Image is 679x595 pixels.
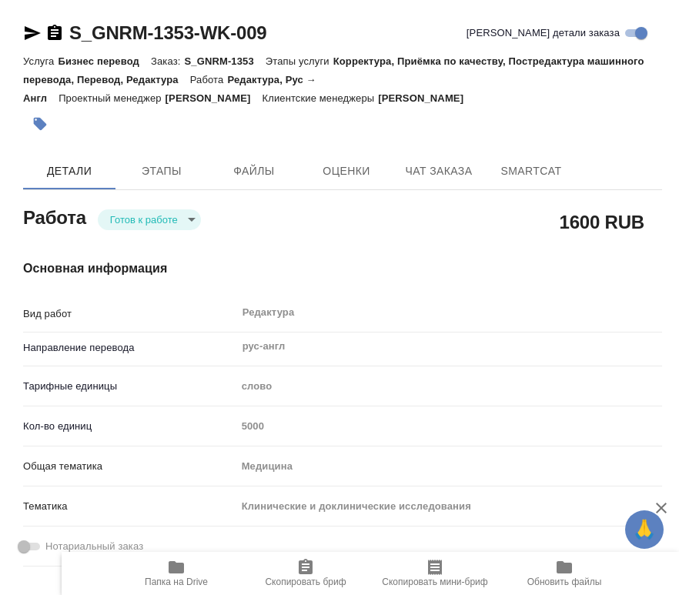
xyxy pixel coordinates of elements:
span: Детали [32,162,106,181]
h2: Работа [23,202,86,230]
button: Обновить файлы [500,552,629,595]
button: Скопировать мини-бриф [370,552,500,595]
p: S_GNRM-1353 [184,55,265,67]
div: Готов к работе [98,209,201,230]
p: Клиентские менеджеры [263,92,379,104]
p: Заказ: [151,55,184,67]
span: Нотариальный заказ [45,539,143,554]
p: Направление перевода [23,340,236,356]
button: Добавить тэг [23,107,57,141]
h4: Основная информация [23,259,662,278]
p: Общая тематика [23,459,236,474]
span: Чат заказа [402,162,476,181]
button: 🙏 [625,510,664,549]
a: S_GNRM-1353-WK-009 [69,22,266,43]
p: [PERSON_NAME] [378,92,475,104]
p: Тематика [23,499,236,514]
span: Скопировать бриф [265,577,346,587]
button: Папка на Drive [112,552,241,595]
span: Обновить файлы [527,577,602,587]
p: [PERSON_NAME] [166,92,263,104]
span: [PERSON_NAME] детали заказа [467,25,620,41]
p: Услуга [23,55,58,67]
span: 🙏 [631,513,657,546]
p: Кол-во единиц [23,419,236,434]
button: Готов к работе [105,213,182,226]
div: слово [236,373,662,399]
p: Работа [190,74,228,85]
button: Скопировать ссылку для ЯМессенджера [23,24,42,42]
button: Скопировать ссылку [45,24,64,42]
button: Скопировать бриф [241,552,370,595]
input: Пустое поле [236,415,662,437]
p: Бизнес перевод [58,55,151,67]
span: Оценки [309,162,383,181]
p: Корректура, Приёмка по качеству, Постредактура машинного перевода, Перевод, Редактура [23,55,644,85]
span: Папка на Drive [145,577,208,587]
span: Скопировать мини-бриф [382,577,487,587]
div: Медицина [236,453,662,480]
span: Файлы [217,162,291,181]
span: SmartCat [494,162,568,181]
p: Проектный менеджер [59,92,165,104]
p: Тарифные единицы [23,379,236,394]
div: Клинические и доклинические исследования [236,493,662,520]
span: Этапы [125,162,199,181]
p: Этапы услуги [266,55,333,67]
h2: 1600 RUB [560,209,644,235]
p: Вид работ [23,306,236,322]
